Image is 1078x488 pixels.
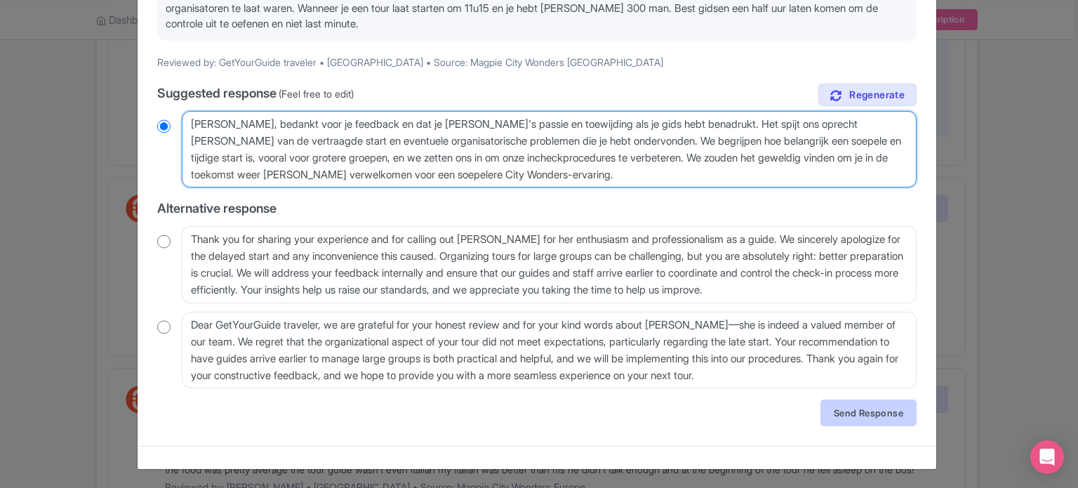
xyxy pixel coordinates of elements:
[157,86,277,100] span: Suggested response
[182,111,917,188] textarea: Dear traveler, thank you for your feedback and for highlighting [PERSON_NAME]’s passion and dedic...
[182,226,917,303] textarea: Thank you for sharing your experience and for calling out [PERSON_NAME] for her enthusiasm and pr...
[279,88,354,100] span: (Feel free to edit)
[182,312,917,389] textarea: Dear GetYourGuide traveler, we are grateful for your honest review and for your kind words about ...
[818,84,917,107] a: Regenerate
[157,201,277,216] span: Alternative response
[820,400,917,426] a: Send Response
[157,55,917,70] p: Reviewed by: GetYourGuide traveler • [GEOGRAPHIC_DATA] • Source: Magpie City Wonders [GEOGRAPHIC_...
[1030,440,1064,474] div: Open Intercom Messenger
[849,88,905,102] span: Regenerate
